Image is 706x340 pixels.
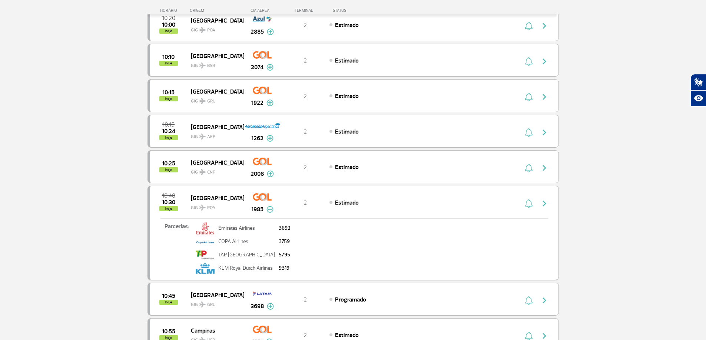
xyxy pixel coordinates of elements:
img: sino-painel-voo.svg [525,128,533,137]
span: 2 [304,331,307,339]
img: destiny_airplane.svg [199,63,206,68]
img: mais-info-painel-voo.svg [266,64,274,71]
span: 2 [304,57,307,64]
img: sino-painel-voo.svg [525,199,533,208]
span: hoje [159,61,178,66]
span: GIG [191,297,238,308]
p: 5795 [279,252,291,257]
img: seta-direita-painel-voo.svg [540,199,549,208]
span: Estimado [335,164,359,171]
span: GRU [207,302,216,308]
span: [GEOGRAPHIC_DATA] [191,122,238,132]
div: STATUS [329,8,390,13]
div: Plugin de acessibilidade da Hand Talk. [690,74,706,107]
span: GIG [191,23,238,34]
p: TAP [GEOGRAPHIC_DATA] [218,252,275,257]
span: POA [207,27,215,34]
img: destiny_airplane.svg [199,98,206,104]
span: GRU [207,98,216,105]
img: sino-painel-voo.svg [525,92,533,101]
span: hoje [159,28,178,34]
span: GIG [191,201,238,211]
span: hoje [159,206,178,211]
img: destiny_airplane.svg [199,134,206,139]
span: [GEOGRAPHIC_DATA] [191,87,238,96]
p: 9319 [279,266,291,271]
p: Parcerias: [150,222,194,269]
span: 1922 [251,98,263,107]
span: 3698 [251,302,264,311]
span: 2025-09-30 10:55:00 [162,329,175,334]
span: [GEOGRAPHIC_DATA] [191,158,238,167]
span: 2 [304,164,307,171]
span: [GEOGRAPHIC_DATA] [191,193,238,203]
span: 1262 [251,134,263,143]
span: 2 [304,296,307,303]
p: KLM Royal Dutch Airlines [218,266,275,271]
span: 2025-09-30 10:15:00 [162,90,175,95]
span: 2025-09-30 10:20:00 [162,16,175,21]
span: 2025-09-30 10:45:00 [162,293,175,299]
img: destiny_airplane.svg [199,27,206,33]
img: mais-info-painel-voo.svg [267,303,274,310]
span: 2025-09-30 10:30:00 [162,200,175,205]
span: Estimado [335,92,359,100]
p: COPA Airlines [218,239,275,244]
img: klm.png [196,262,215,275]
span: 2025-09-30 10:15:00 [162,122,175,127]
img: logo-copa-airlines_menor.jpg [196,235,215,248]
img: seta-direita-painel-voo.svg [540,21,549,30]
span: [GEOGRAPHIC_DATA] [191,16,238,25]
div: HORÁRIO [150,8,190,13]
span: Estimado [335,128,359,135]
img: destiny_airplane.svg [199,302,206,307]
span: hoje [159,135,178,140]
img: mais-info-painel-voo.svg [267,171,274,177]
img: menos-info-painel-voo.svg [266,206,274,213]
span: Estimado [335,199,359,206]
img: seta-direita-painel-voo.svg [540,296,549,305]
span: GIG [191,94,238,105]
span: [GEOGRAPHIC_DATA] [191,290,238,300]
span: Estimado [335,331,359,339]
span: GIG [191,129,238,140]
img: tap.png [196,249,215,261]
span: POA [207,205,215,211]
img: destiny_airplane.svg [199,205,206,211]
p: 3759 [279,239,291,244]
span: 2025-09-30 10:00:00 [162,22,175,27]
span: 2 [304,92,307,100]
img: sino-painel-voo.svg [525,296,533,305]
span: 2 [304,21,307,29]
span: BSB [207,63,215,69]
img: seta-direita-painel-voo.svg [540,92,549,101]
span: Campinas [191,326,238,335]
p: 3692 [279,226,291,231]
img: mais-info-painel-voo.svg [267,28,274,35]
span: hoje [159,167,178,172]
span: CNF [207,169,215,176]
img: seta-direita-painel-voo.svg [540,164,549,172]
span: hoje [159,96,178,101]
span: hoje [159,300,178,305]
span: Programado [335,296,366,303]
span: 1985 [251,205,263,214]
span: 2025-09-30 10:25:00 [162,161,175,166]
span: 2885 [251,27,264,36]
img: sino-painel-voo.svg [525,57,533,66]
span: 2025-09-30 10:40:00 [162,193,175,198]
div: TERMINAL [281,8,329,13]
button: Abrir tradutor de língua de sinais. [690,74,706,90]
img: seta-direita-painel-voo.svg [540,128,549,137]
img: emirates.png [196,222,215,235]
div: ORIGEM [190,8,244,13]
img: sino-painel-voo.svg [525,21,533,30]
div: CIA AÉREA [244,8,281,13]
span: GIG [191,165,238,176]
span: 2 [304,199,307,206]
span: 2074 [251,63,263,72]
img: mais-info-painel-voo.svg [266,135,274,142]
span: Estimado [335,21,359,29]
span: Estimado [335,57,359,64]
span: [GEOGRAPHIC_DATA] [191,51,238,61]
